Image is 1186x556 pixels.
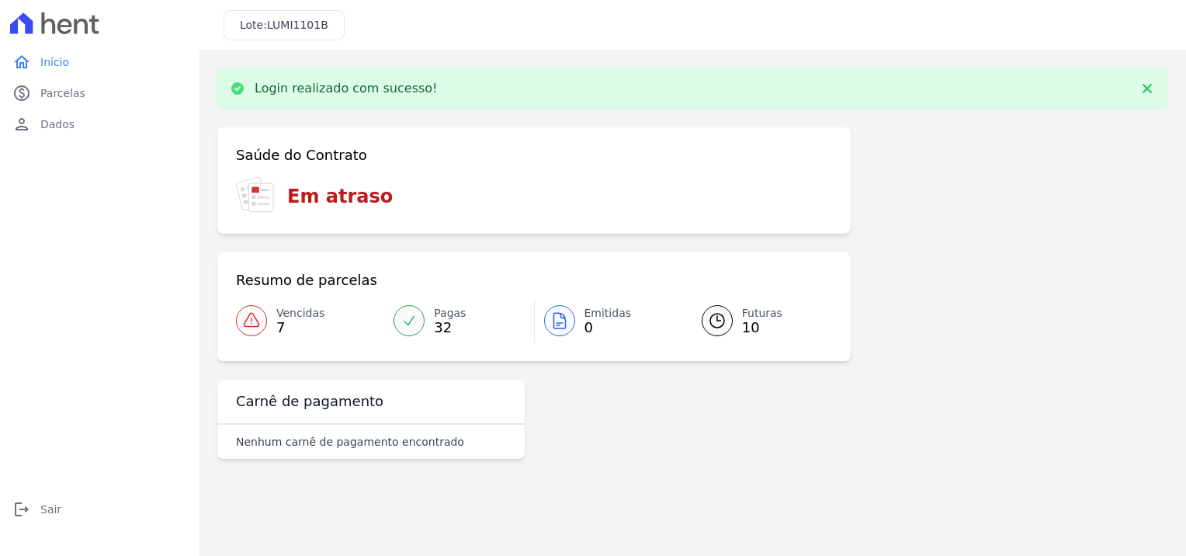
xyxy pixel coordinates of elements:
a: personDados [6,109,192,140]
span: Dados [40,116,75,132]
i: person [12,115,31,134]
h3: Em atraso [287,182,393,210]
a: Pagas 32 [384,299,533,342]
a: Futuras 10 [683,299,832,342]
span: Parcelas [40,85,85,101]
p: Nenhum carnê de pagamento encontrado [236,434,464,450]
span: 32 [434,321,466,334]
a: logoutSair [6,494,192,525]
h3: Carnê de pagamento [236,392,383,411]
i: paid [12,84,31,103]
span: Emitidas [584,305,632,321]
span: Futuras [742,305,782,321]
span: Início [40,54,69,70]
h3: Lote: [240,17,328,33]
h3: Resumo de parcelas [236,271,377,290]
span: Pagas [434,305,466,321]
span: Vencidas [276,305,324,321]
a: Vencidas 7 [236,299,384,342]
span: Sair [40,502,61,517]
a: paidParcelas [6,78,192,109]
span: 0 [584,321,632,334]
span: 10 [742,321,782,334]
i: logout [12,500,31,519]
p: Login realizado com sucesso! [255,81,438,96]
span: LUMI1101B [267,19,328,31]
a: homeInício [6,47,192,78]
i: home [12,53,31,71]
span: 7 [276,321,324,334]
h3: Saúde do Contrato [236,146,367,165]
a: Emitidas 0 [535,299,683,342]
